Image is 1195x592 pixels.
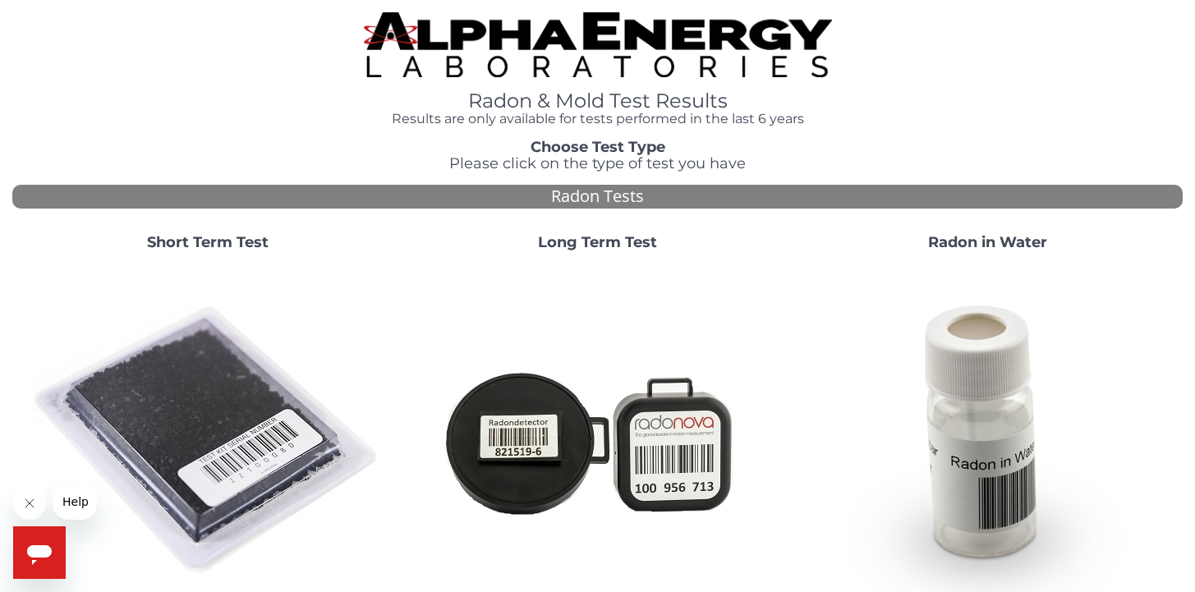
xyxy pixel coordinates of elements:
strong: Radon in Water [928,233,1047,251]
iframe: Message from company [53,484,97,520]
h4: Results are only available for tests performed in the last 6 years [364,112,832,126]
strong: Choose Test Type [531,138,665,156]
strong: Long Term Test [538,233,657,251]
h1: Radon & Mold Test Results [364,90,832,112]
iframe: Close message [13,487,46,520]
iframe: Button to launch messaging window [13,526,66,579]
img: TightCrop.jpg [364,12,832,77]
strong: Short Term Test [147,233,269,251]
div: Radon Tests [12,185,1183,209]
span: Please click on the type of test you have [449,154,746,172]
